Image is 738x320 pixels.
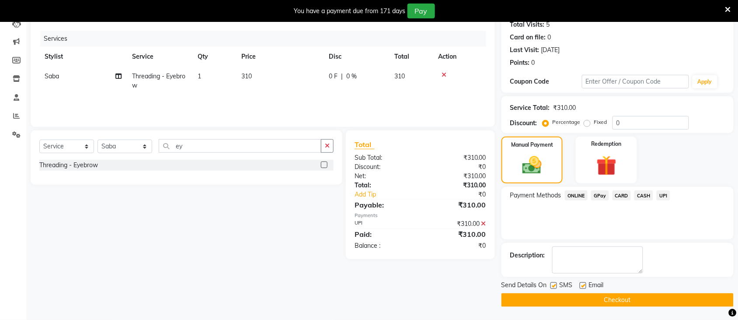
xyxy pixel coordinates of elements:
div: ₹310.00 [553,103,576,113]
div: Last Visit: [510,46,540,55]
div: ₹310.00 [420,181,493,190]
label: Fixed [594,118,607,126]
th: Action [433,47,486,67]
a: Add Tip [348,190,432,199]
span: Threading - Eyebrow [132,72,185,89]
img: _cash.svg [516,154,548,176]
div: Payable: [348,200,421,210]
div: Card on file: [510,33,546,42]
span: Email [589,281,604,292]
div: ₹0 [432,190,493,199]
div: ₹310.00 [420,153,493,162]
th: Qty [192,47,236,67]
button: Pay [407,4,435,18]
div: ₹0 [420,162,493,172]
button: Apply [693,75,717,88]
div: Paid: [348,229,421,239]
th: Total [389,47,433,67]
span: UPI [657,190,670,200]
span: Saba [45,72,59,80]
div: Discount: [510,119,537,128]
div: Discount: [348,162,421,172]
div: Coupon Code [510,77,582,86]
div: ₹310.00 [420,219,493,229]
div: [DATE] [541,46,560,55]
div: Net: [348,172,421,181]
input: Search or Scan [159,139,321,153]
div: 0 [532,58,535,67]
div: Total Visits: [510,20,545,29]
span: ONLINE [565,190,588,200]
div: Service Total: [510,103,550,113]
div: You have a payment due from 171 days [294,7,406,16]
img: _gift.svg [590,153,623,178]
div: 5 [547,20,550,29]
button: Checkout [501,293,734,307]
div: ₹310.00 [420,229,493,239]
div: Threading - Eyebrow [39,161,98,170]
span: CARD [613,190,631,200]
span: 0 F [329,72,338,81]
div: ₹310.00 [420,200,493,210]
span: 310 [241,72,252,80]
span: | [341,72,343,81]
span: 1 [198,72,201,80]
input: Enter Offer / Coupon Code [582,75,689,88]
div: 0 [548,33,551,42]
th: Stylist [39,47,127,67]
div: Services [40,31,493,47]
span: GPay [591,190,609,200]
span: 310 [394,72,405,80]
span: Total [355,140,375,149]
div: Points: [510,58,530,67]
div: UPI [348,219,421,229]
label: Percentage [553,118,581,126]
div: ₹310.00 [420,172,493,181]
label: Redemption [592,140,622,148]
div: Total: [348,181,421,190]
span: SMS [560,281,573,292]
div: Description: [510,251,545,260]
div: Balance : [348,241,421,250]
th: Disc [324,47,389,67]
span: Payment Methods [510,191,561,200]
th: Price [236,47,324,67]
div: Sub Total: [348,153,421,162]
div: ₹0 [420,241,493,250]
span: 0 % [346,72,357,81]
span: CASH [634,190,653,200]
span: Send Details On [501,281,547,292]
label: Manual Payment [511,141,553,149]
div: Payments [355,212,486,219]
th: Service [127,47,192,67]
